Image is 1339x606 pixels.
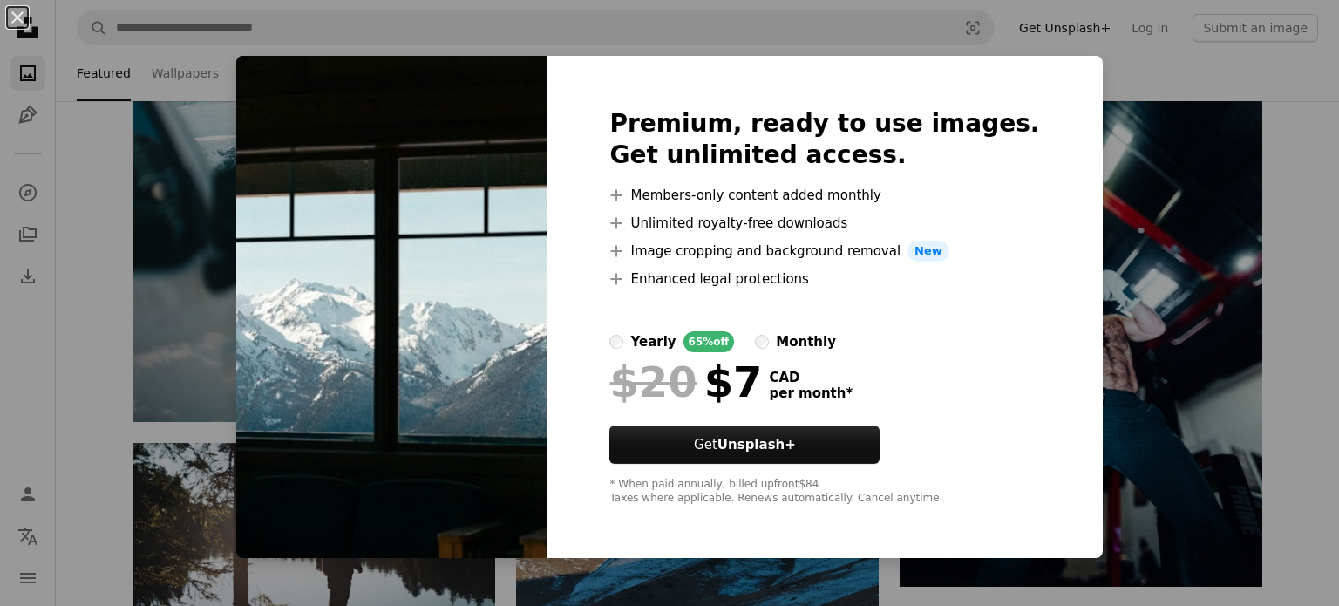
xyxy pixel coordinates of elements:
span: $20 [609,359,697,405]
input: yearly65%off [609,335,623,349]
img: premium_photo-1677079610974-c2494d4f12b1 [236,56,547,558]
div: 65% off [683,331,735,352]
li: Enhanced legal protections [609,269,1039,289]
div: * When paid annually, billed upfront $84 Taxes where applicable. Renews automatically. Cancel any... [609,478,1039,506]
span: CAD [769,370,853,385]
button: GetUnsplash+ [609,426,880,464]
li: Unlimited royalty-free downloads [609,213,1039,234]
h2: Premium, ready to use images. Get unlimited access. [609,108,1039,171]
div: yearly [630,331,676,352]
strong: Unsplash+ [717,437,796,453]
li: Image cropping and background removal [609,241,1039,262]
span: per month * [769,385,853,401]
div: monthly [776,331,836,352]
input: monthly [755,335,769,349]
li: Members-only content added monthly [609,185,1039,206]
span: New [907,241,949,262]
div: $7 [609,359,762,405]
